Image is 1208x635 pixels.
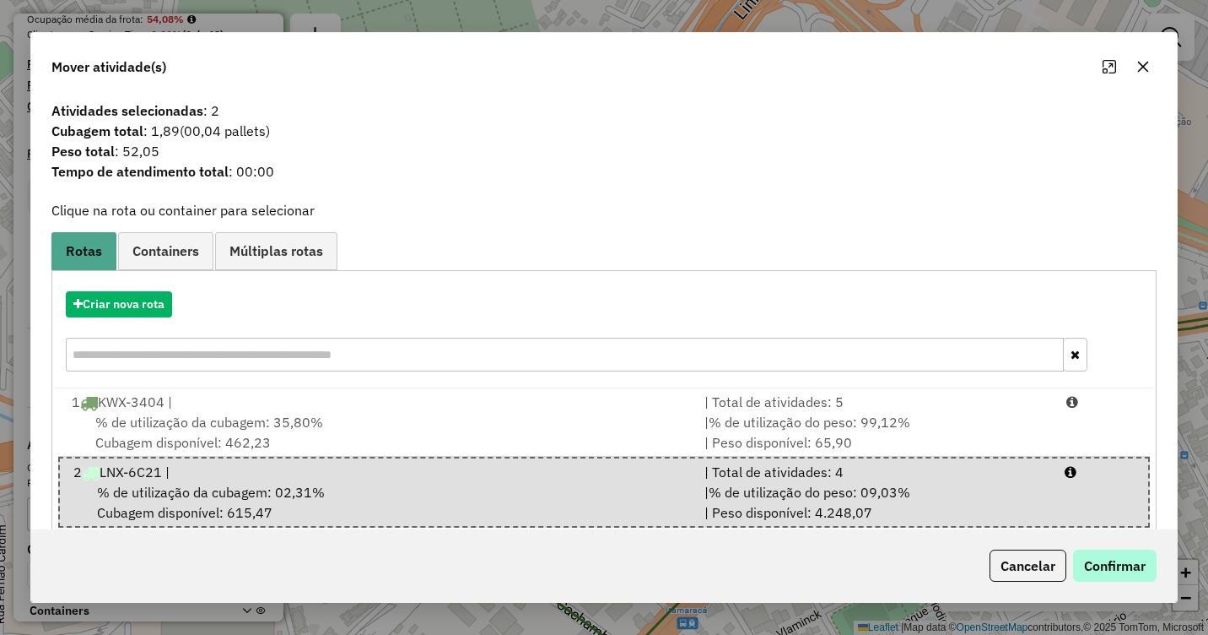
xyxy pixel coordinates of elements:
[229,244,323,258] span: Múltiplas rotas
[1065,465,1076,479] i: Porcentagens após mover as atividades: Cubagem: 2,61% Peso: 10,15%
[709,414,910,431] span: % de utilização do peso: 99,12%
[41,121,1167,141] span: : 1,89
[51,200,315,220] label: Clique na rota ou container para selecionar
[63,462,694,482] div: 2 LNX-6C21 |
[41,100,1167,121] span: : 2
[66,291,172,317] button: Criar nova rota
[51,122,143,139] strong: Cubagem total
[694,462,1054,482] div: | Total de atividades: 4
[51,143,115,160] strong: Peso total
[62,412,694,453] div: Cubagem disponível: 462,23
[41,141,1167,161] span: : 52,05
[132,244,199,258] span: Containers
[51,102,203,119] strong: Atividades selecionadas
[63,482,694,523] div: Cubagem disponível: 615,47
[1066,395,1078,409] i: Porcentagens após mover as atividades: Cubagem: 36,06% Peso: 99,82%
[709,484,910,501] span: % de utilização do peso: 09,03%
[97,484,325,501] span: % de utilização da cubagem: 02,31%
[1096,53,1123,80] button: Maximize
[694,392,1056,412] div: | Total de atividades: 5
[694,482,1054,523] div: | | Peso disponível: 4.248,07
[1073,550,1157,582] button: Confirmar
[180,122,270,139] span: (00,04 pallets)
[95,414,323,431] span: % de utilização da cubagem: 35,80%
[66,244,102,258] span: Rotas
[51,163,229,180] strong: Tempo de atendimento total
[990,550,1066,582] button: Cancelar
[51,57,166,77] span: Mover atividade(s)
[694,412,1056,453] div: | | Peso disponível: 65,90
[41,161,1167,182] span: : 00:00
[62,392,694,412] div: 1 KWX-3404 |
